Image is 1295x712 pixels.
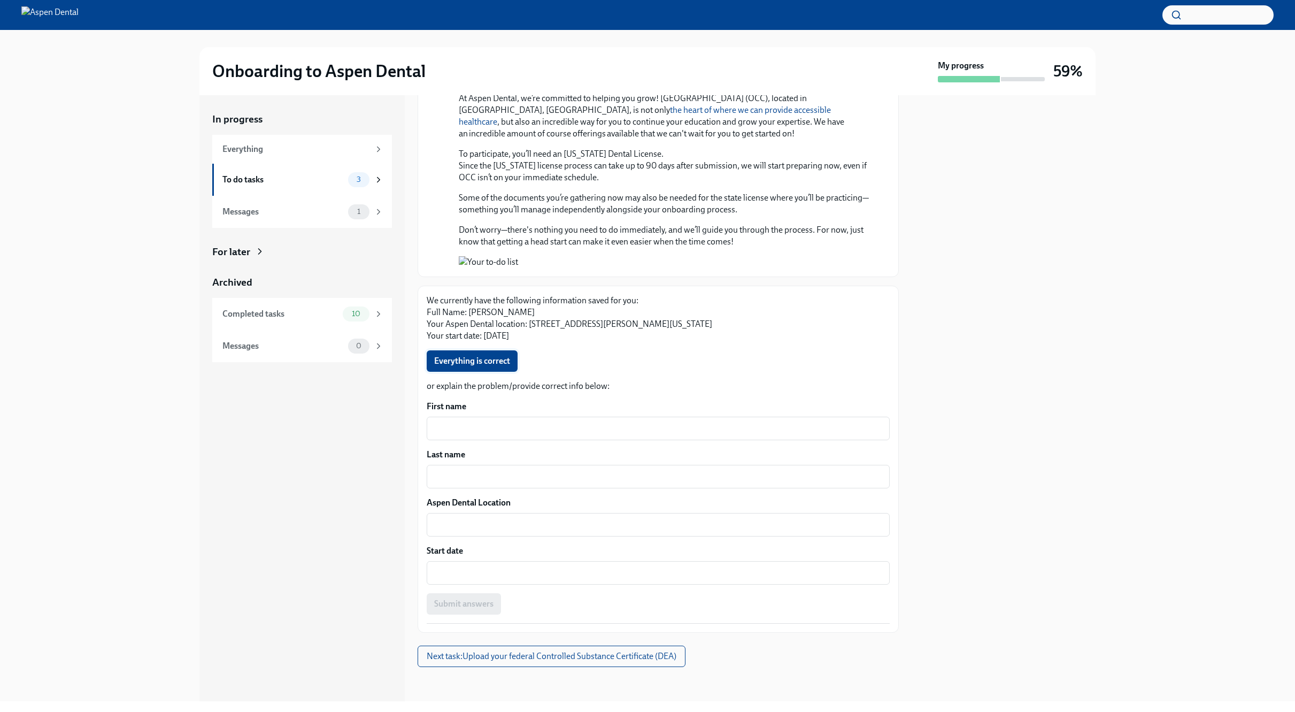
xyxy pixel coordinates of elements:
[427,350,518,372] button: Everything is correct
[459,224,873,248] p: Don’t worry—there's nothing you need to do immediately, and we’ll guide you through the process. ...
[427,497,890,509] label: Aspen Dental Location
[212,60,426,82] h2: Onboarding to Aspen Dental
[222,206,344,218] div: Messages
[21,6,79,24] img: Aspen Dental
[427,380,890,392] p: or explain the problem/provide correct info below:
[212,275,392,289] a: Archived
[459,192,873,216] p: Some of the documents you’re gathering now may also be needed for the state license where you’ll ...
[938,60,984,72] strong: My progress
[212,298,392,330] a: Completed tasks10
[350,342,368,350] span: 0
[427,401,890,412] label: First name
[222,174,344,186] div: To do tasks
[459,148,873,183] p: To participate, you’ll need an [US_STATE] Dental License. Since the [US_STATE] license process ca...
[459,105,831,127] a: the heart of where we can provide accessible healthcare
[222,308,338,320] div: Completed tasks
[212,245,250,259] div: For later
[222,143,369,155] div: Everything
[427,651,676,662] span: Next task : Upload your federal Controlled Substance Certificate (DEA)
[459,93,873,140] p: At Aspen Dental, we’re committed to helping you grow! [GEOGRAPHIC_DATA] (OCC), located in [GEOGRA...
[1053,62,1083,81] h3: 59%
[350,175,367,183] span: 3
[434,356,510,366] span: Everything is correct
[222,340,344,352] div: Messages
[459,256,873,268] button: Zoom image
[427,449,890,461] label: Last name
[418,646,685,667] button: Next task:Upload your federal Controlled Substance Certificate (DEA)
[212,164,392,196] a: To do tasks3
[212,135,392,164] a: Everything
[427,545,890,557] label: Start date
[427,295,890,342] p: We currently have the following information saved for you: Full Name: [PERSON_NAME] Your Aspen De...
[345,310,367,318] span: 10
[351,208,367,216] span: 1
[212,112,392,126] a: In progress
[212,245,392,259] a: For later
[212,196,392,228] a: Messages1
[212,330,392,362] a: Messages0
